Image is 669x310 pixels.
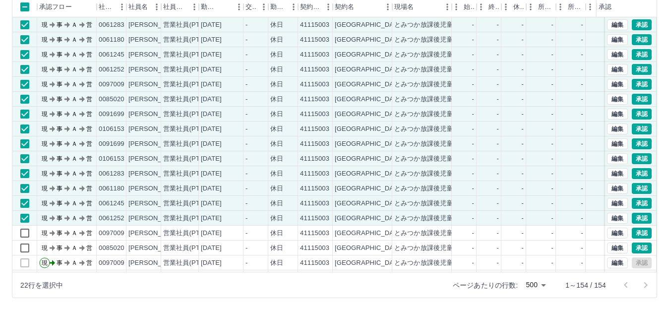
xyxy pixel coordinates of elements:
div: 休日 [270,154,283,164]
div: [GEOGRAPHIC_DATA] [335,199,403,208]
text: 現 [42,96,48,103]
div: 営業社員(PT契約) [163,124,215,134]
button: 承認 [632,198,652,209]
div: 0106153 [99,154,124,164]
div: - [497,50,499,60]
button: 承認 [632,138,652,149]
div: [DATE] [201,65,222,74]
text: 営 [86,51,92,58]
div: [GEOGRAPHIC_DATA] [335,20,403,30]
text: 事 [57,36,62,43]
text: 営 [86,155,92,162]
div: 営業社員(PT契約) [163,199,215,208]
text: 現 [42,140,48,147]
div: - [472,20,474,30]
div: - [551,154,553,164]
button: 編集 [607,34,628,45]
text: 現 [42,185,48,192]
div: [PERSON_NAME] [128,50,182,60]
div: 0091699 [99,139,124,149]
div: - [581,139,583,149]
div: - [497,139,499,149]
button: 承認 [632,109,652,120]
div: 休日 [270,184,283,193]
div: - [245,199,247,208]
div: [GEOGRAPHIC_DATA] [335,184,403,193]
div: 営業社員(PT契約) [163,169,215,179]
div: 休日 [270,35,283,45]
button: 編集 [607,79,628,90]
div: とみつか放課後児童会 [394,20,460,30]
div: 営業社員(PT契約) [163,139,215,149]
text: 営 [86,21,92,28]
text: Ａ [71,36,77,43]
div: [GEOGRAPHIC_DATA] [335,110,403,119]
div: - [245,139,247,149]
text: Ａ [71,21,77,28]
div: - [551,80,553,89]
div: とみつか放課後児童会 [394,124,460,134]
text: 営 [86,170,92,177]
div: - [522,110,524,119]
div: [GEOGRAPHIC_DATA] [335,35,403,45]
text: 現 [42,170,48,177]
div: 0061245 [99,199,124,208]
div: - [522,139,524,149]
div: - [581,80,583,89]
div: とみつか放課後児童会 [394,169,460,179]
div: [PERSON_NAME] [128,154,182,164]
div: - [497,124,499,134]
div: - [472,139,474,149]
div: 休日 [270,169,283,179]
div: - [522,184,524,193]
text: 営 [86,140,92,147]
text: 事 [57,170,62,177]
text: 事 [57,155,62,162]
text: 営 [86,111,92,118]
div: 休日 [270,50,283,60]
div: - [551,35,553,45]
text: Ａ [71,81,77,88]
div: [PERSON_NAME] [128,20,182,30]
div: - [472,65,474,74]
text: 現 [42,125,48,132]
div: 休日 [270,199,283,208]
div: [GEOGRAPHIC_DATA] [335,50,403,60]
div: - [497,35,499,45]
div: 0061180 [99,35,124,45]
button: 編集 [607,213,628,224]
text: Ａ [71,111,77,118]
div: [DATE] [201,110,222,119]
button: 編集 [607,153,628,164]
button: 承認 [632,213,652,224]
div: 営業社員(PT契約) [163,50,215,60]
text: 営 [86,125,92,132]
div: 営業社員(PT契約) [163,184,215,193]
div: - [581,154,583,164]
button: 承認 [632,34,652,45]
button: 編集 [607,198,628,209]
button: 編集 [607,94,628,105]
text: 事 [57,66,62,73]
div: 休日 [270,124,283,134]
button: 承認 [632,228,652,239]
div: [PERSON_NAME] [128,80,182,89]
div: とみつか放課後児童会 [394,80,460,89]
div: - [551,184,553,193]
div: - [551,124,553,134]
button: 承認 [632,79,652,90]
div: [GEOGRAPHIC_DATA] [335,95,403,104]
button: 編集 [607,243,628,253]
button: 承認 [632,64,652,75]
div: [DATE] [201,35,222,45]
div: [DATE] [201,20,222,30]
div: 41115003 [300,184,329,193]
text: Ａ [71,66,77,73]
div: [PERSON_NAME] [128,65,182,74]
div: [PERSON_NAME] [128,169,182,179]
div: [PERSON_NAME] [128,35,182,45]
text: 事 [57,21,62,28]
div: - [522,95,524,104]
div: - [245,169,247,179]
button: 編集 [607,183,628,194]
